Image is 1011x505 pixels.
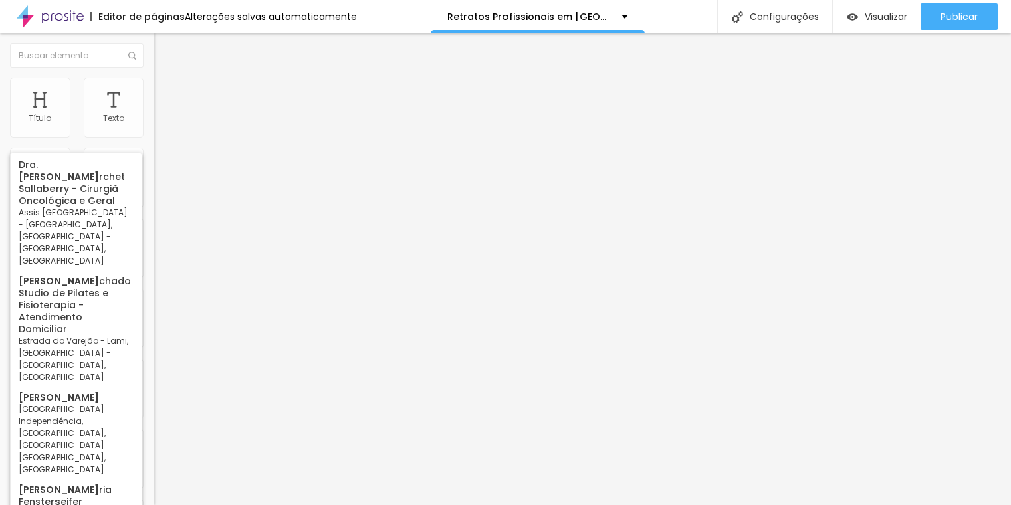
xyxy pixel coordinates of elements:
span: Visualizar [865,11,907,22]
input: Buscar elemento [10,43,144,68]
div: Editor de páginas [90,12,185,21]
p: Retratos Profissionais em [GEOGRAPHIC_DATA] [447,12,611,21]
img: Icone [128,52,136,60]
img: Icone [732,11,743,23]
div: Alterações salvas automaticamente [185,12,357,21]
button: Publicar [921,3,998,30]
iframe: Editor [154,33,1011,505]
img: view-1.svg [847,11,858,23]
span: [PERSON_NAME] [19,483,99,496]
button: Visualizar [833,3,921,30]
div: Título [29,114,51,123]
div: Texto [103,114,124,123]
span: Publicar [941,11,978,22]
span: [GEOGRAPHIC_DATA] - Independência, [GEOGRAPHIC_DATA], [GEOGRAPHIC_DATA] - [GEOGRAPHIC_DATA], [GEO... [19,403,134,476]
